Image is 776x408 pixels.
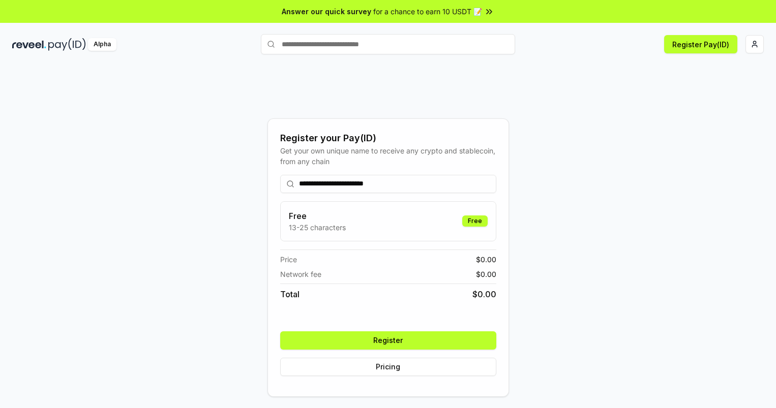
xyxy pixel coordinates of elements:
[280,358,496,376] button: Pricing
[462,215,488,227] div: Free
[289,222,346,233] p: 13-25 characters
[289,210,346,222] h3: Free
[664,35,737,53] button: Register Pay(ID)
[280,145,496,167] div: Get your own unique name to receive any crypto and stablecoin, from any chain
[476,269,496,279] span: $ 0.00
[280,131,496,145] div: Register your Pay(ID)
[280,331,496,350] button: Register
[280,254,297,265] span: Price
[88,38,116,51] div: Alpha
[280,288,300,300] span: Total
[476,254,496,265] span: $ 0.00
[280,269,321,279] span: Network fee
[472,288,496,300] span: $ 0.00
[373,6,482,17] span: for a chance to earn 10 USDT 📝
[12,38,46,51] img: reveel_dark
[48,38,86,51] img: pay_id
[282,6,371,17] span: Answer our quick survey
